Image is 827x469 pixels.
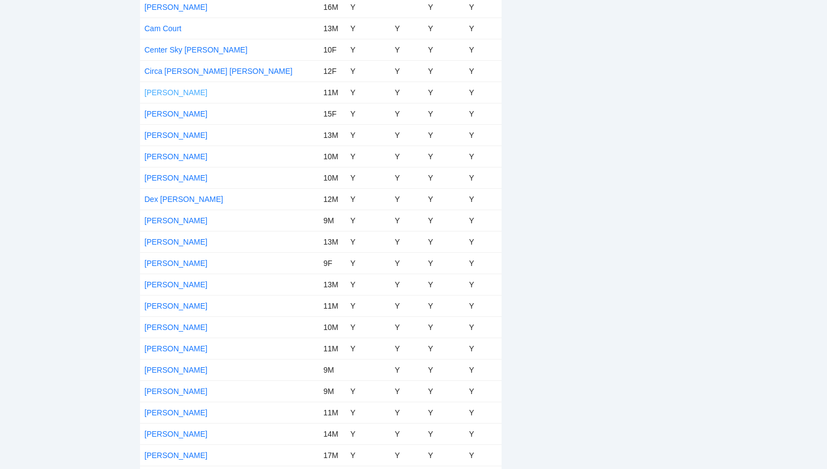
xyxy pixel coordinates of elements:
td: Y [424,39,465,60]
td: Y [465,18,502,39]
a: [PERSON_NAME] [144,302,207,310]
td: Y [391,39,424,60]
a: [PERSON_NAME] [144,259,207,268]
td: 15F [319,103,346,124]
td: 12F [319,60,346,82]
td: Y [391,274,424,295]
td: Y [424,444,465,466]
td: Y [465,60,502,82]
td: Y [465,188,502,210]
td: Y [346,444,390,466]
td: 11M [319,295,346,316]
td: Y [465,359,502,380]
td: Y [465,380,502,402]
td: Y [391,146,424,167]
td: 10F [319,39,346,60]
td: 13M [319,124,346,146]
td: Y [391,103,424,124]
td: Y [391,338,424,359]
td: Y [346,18,390,39]
td: Y [391,188,424,210]
td: Y [465,274,502,295]
a: [PERSON_NAME] [144,408,207,417]
td: Y [391,231,424,252]
td: Y [391,124,424,146]
a: Center Sky [PERSON_NAME] [144,45,247,54]
td: Y [346,210,390,231]
td: 10M [319,316,346,338]
a: [PERSON_NAME] [144,173,207,182]
td: Y [424,423,465,444]
td: 9M [319,359,346,380]
td: Y [465,103,502,124]
td: Y [465,444,502,466]
td: 9M [319,210,346,231]
td: 13M [319,274,346,295]
td: Y [391,402,424,423]
td: Y [346,295,390,316]
a: [PERSON_NAME] [144,131,207,140]
td: Y [346,402,390,423]
td: Y [465,231,502,252]
td: Y [465,402,502,423]
td: Y [391,167,424,188]
td: Y [346,146,390,167]
a: [PERSON_NAME] [144,152,207,161]
td: Y [346,316,390,338]
a: [PERSON_NAME] [144,323,207,332]
td: Y [346,423,390,444]
td: Y [346,60,390,82]
td: Y [346,167,390,188]
td: Y [424,402,465,423]
td: 11M [319,402,346,423]
td: Y [465,39,502,60]
td: Y [346,231,390,252]
a: [PERSON_NAME] [144,430,207,438]
a: [PERSON_NAME] [144,3,207,11]
td: Y [391,18,424,39]
td: Y [424,359,465,380]
td: Y [424,167,465,188]
td: Y [465,295,502,316]
td: Y [465,338,502,359]
td: Y [424,338,465,359]
td: 17M [319,444,346,466]
td: 11M [319,82,346,103]
td: 9M [319,380,346,402]
a: [PERSON_NAME] [144,88,207,97]
td: Y [346,103,390,124]
td: Y [391,252,424,274]
td: Y [424,60,465,82]
td: Y [391,359,424,380]
td: Y [424,252,465,274]
td: Y [465,252,502,274]
td: Y [391,82,424,103]
a: [PERSON_NAME] [144,109,207,118]
a: [PERSON_NAME] [144,387,207,396]
a: [PERSON_NAME] [144,366,207,374]
td: Y [346,39,390,60]
td: Y [346,188,390,210]
a: [PERSON_NAME] [144,280,207,289]
td: Y [391,423,424,444]
td: 10M [319,167,346,188]
a: [PERSON_NAME] [144,238,207,246]
a: [PERSON_NAME] [144,344,207,353]
td: Y [465,316,502,338]
td: Y [424,103,465,124]
td: Y [424,210,465,231]
td: Y [465,124,502,146]
td: Y [424,316,465,338]
td: Y [424,274,465,295]
td: Y [391,210,424,231]
td: 11M [319,338,346,359]
td: 14M [319,423,346,444]
td: 13M [319,18,346,39]
td: Y [424,380,465,402]
td: 9F [319,252,346,274]
td: Y [346,252,390,274]
td: Y [391,60,424,82]
a: Cam Court [144,24,182,33]
a: [PERSON_NAME] [144,451,207,460]
td: Y [391,316,424,338]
